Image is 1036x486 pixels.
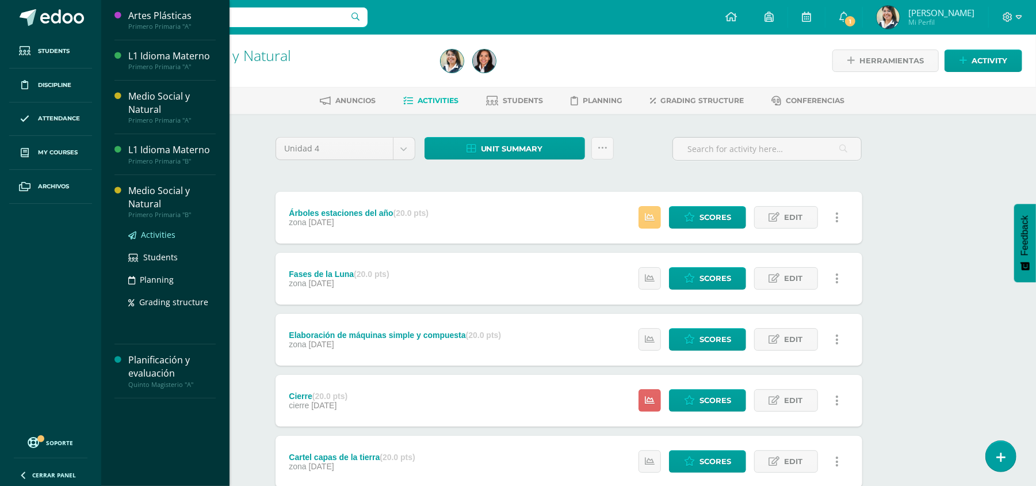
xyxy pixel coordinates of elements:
span: zona [289,218,306,227]
a: Planificación y evaluaciónQuinto Magisterio "A" [128,354,216,388]
span: Planning [140,274,174,285]
span: [DATE] [311,401,337,410]
span: Edit [785,207,803,228]
a: Soporte [14,434,87,450]
a: Students [9,35,92,69]
a: Grading structure [651,92,744,110]
span: [DATE] [309,462,334,471]
span: zona [289,462,306,471]
a: Students [128,250,216,264]
span: Attendance [38,114,80,123]
span: [DATE] [309,218,334,227]
a: Attendance [9,102,92,136]
a: Unit summary [425,137,585,160]
span: Scores [699,390,731,411]
a: Students [487,92,544,110]
a: Activity [945,50,1022,72]
span: Unidad 4 [285,138,384,160]
span: 1 [844,15,857,28]
a: Archivos [9,170,92,204]
div: Primero Primaria 'A' [145,63,427,74]
div: L1 Idioma Materno [128,143,216,157]
span: Scores [699,207,731,228]
a: Activities [128,228,216,241]
span: [DATE] [309,340,334,349]
div: Primero Primaria "A" [128,116,216,124]
a: Herramientas [832,50,939,72]
span: Activities [418,96,459,105]
a: Grading structure [128,295,216,309]
div: L1 Idioma Materno [128,50,216,63]
span: zona [289,340,306,349]
strong: (20.0 pts) [393,208,429,218]
span: Soporte [47,439,74,447]
div: Artes Plásticas [128,9,216,22]
img: 404b5c15c138f3bb96076bfbe0b84fd5.png [441,50,464,73]
a: Anuncios [320,92,376,110]
div: Primero Primaria "B" [128,211,216,219]
a: Scores [669,328,746,351]
a: Activities [404,92,459,110]
span: Scores [699,451,731,472]
img: 404b5c15c138f3bb96076bfbe0b84fd5.png [877,6,900,29]
div: Elaboración de máquinas simple y compuesta [289,331,501,340]
div: Quinto Magisterio "A" [128,381,216,389]
span: [PERSON_NAME] [908,7,974,18]
span: Unit summary [481,138,543,160]
a: Discipline [9,69,92,102]
input: Search for activity here… [673,138,861,160]
span: Conferencias [786,96,845,105]
span: zona [289,279,306,288]
div: Medio Social y Natural [128,90,216,116]
a: Scores [669,267,746,290]
span: Anuncios [336,96,376,105]
span: Grading structure [661,96,744,105]
a: Artes PlásticasPrimero Primaria "A" [128,9,216,31]
span: Edit [785,329,803,350]
span: cierre [289,401,309,410]
span: [DATE] [309,279,334,288]
a: Planning [128,273,216,286]
span: Students [143,252,178,263]
img: f601d88a57e103b084b15924aeed5ff8.png [473,50,496,73]
span: Activity [972,50,1007,71]
div: Cierre [289,392,347,401]
span: My courses [38,148,78,157]
span: Discipline [38,81,71,90]
a: L1 Idioma MaternoPrimero Primaria "A" [128,50,216,71]
a: Conferencias [772,92,845,110]
div: Planificación y evaluación [128,354,216,380]
span: Cerrar panel [32,471,76,479]
span: Archivos [38,182,69,191]
span: Grading structure [139,297,208,307]
a: Planning [571,92,623,110]
a: Unidad 4 [276,138,415,160]
div: Medio Social y Natural [128,184,216,211]
a: Medio Social y NaturalPrimero Primaria "B" [128,184,216,219]
div: Fases de la Luna [289,269,389,279]
span: Students [503,96,544,105]
span: Scores [699,268,731,289]
strong: (20.0 pts) [354,269,389,279]
span: Students [38,47,70,56]
span: Scores [699,329,731,350]
a: My courses [9,136,92,170]
div: Primero Primaria "A" [128,22,216,31]
a: L1 Idioma MaternoPrimero Primaria "B" [128,143,216,165]
span: Activities [141,229,175,240]
a: Scores [669,389,746,412]
a: Medio Social y NaturalPrimero Primaria "A" [128,90,216,124]
span: Edit [785,451,803,472]
button: Feedback - Mostrar encuesta [1014,204,1036,282]
div: Cartel capas de la tierra [289,453,415,462]
div: Primero Primaria "B" [128,157,216,165]
span: Edit [785,390,803,411]
a: Scores [669,450,746,473]
input: Search a user… [109,7,368,27]
span: Edit [785,268,803,289]
a: Scores [669,206,746,229]
span: Mi Perfil [908,17,974,27]
strong: (20.0 pts) [380,453,415,462]
span: Planning [583,96,623,105]
strong: (20.0 pts) [312,392,347,401]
